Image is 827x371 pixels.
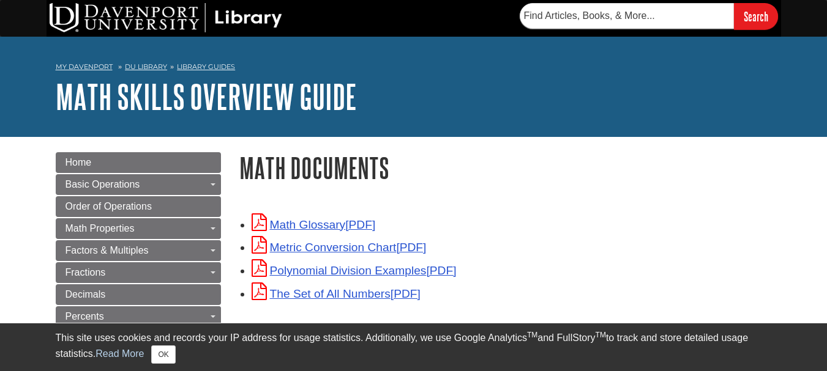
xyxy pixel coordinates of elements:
[56,78,357,116] a: Math Skills Overview Guide
[125,62,167,71] a: DU Library
[56,240,221,261] a: Factors & Multiples
[520,3,778,29] form: Searches DU Library's articles, books, and more
[596,331,606,339] sup: TM
[252,241,427,254] a: Link opens in new window
[527,331,537,339] sup: TM
[56,218,221,239] a: Math Properties
[95,348,144,359] a: Read More
[56,59,772,78] nav: breadcrumb
[65,289,106,299] span: Decimals
[56,196,221,217] a: Order of Operations
[56,306,221,327] a: Percents
[520,3,734,29] input: Find Articles, Books, & More...
[50,3,282,32] img: DU Library
[65,311,104,321] span: Percents
[56,62,113,72] a: My Davenport
[65,179,140,189] span: Basic Operations
[56,331,772,364] div: This site uses cookies and records your IP address for usage statistics. Additionally, we use Goo...
[56,262,221,283] a: Fractions
[65,245,149,255] span: Factors & Multiples
[65,267,106,277] span: Fractions
[252,218,376,231] a: Link opens in new window
[65,201,152,211] span: Order of Operations
[239,152,772,183] h1: Math Documents
[252,264,457,277] a: Link opens in new window
[734,3,778,29] input: Search
[56,174,221,195] a: Basic Operations
[56,152,221,173] a: Home
[151,345,175,364] button: Close
[56,284,221,305] a: Decimals
[65,223,135,233] span: Math Properties
[252,287,421,300] a: Link opens in new window
[177,62,235,71] a: Library Guides
[65,157,92,167] span: Home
